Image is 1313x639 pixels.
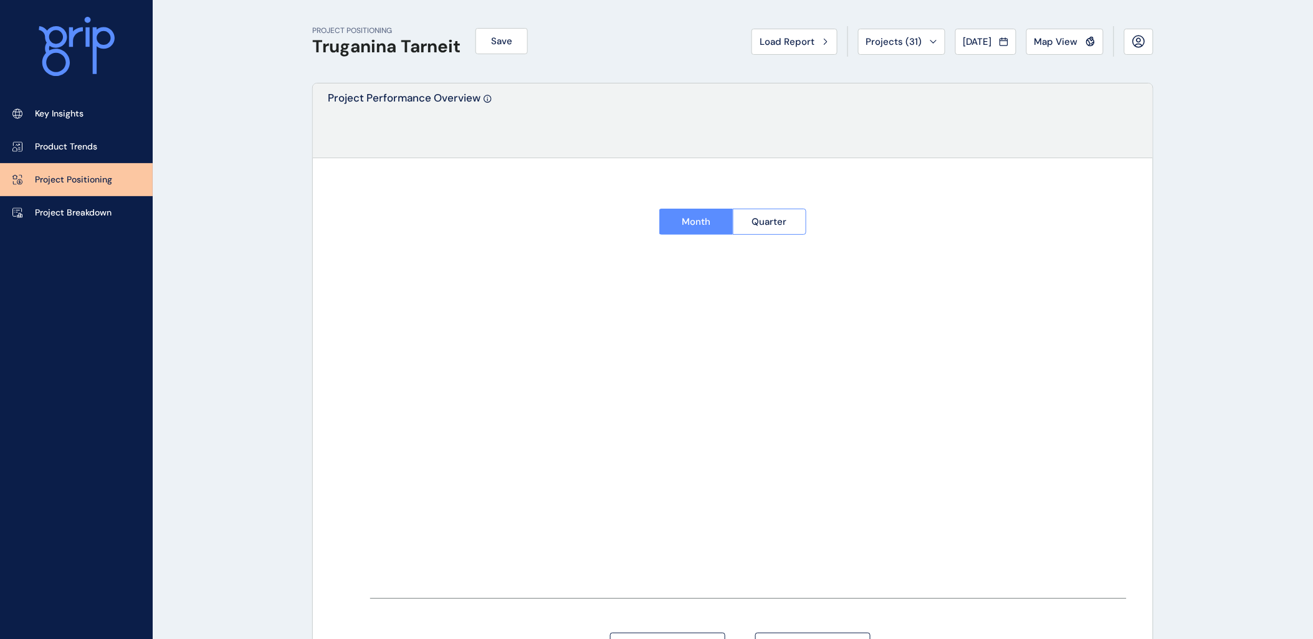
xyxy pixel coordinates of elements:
button: [DATE] [955,29,1016,55]
p: Project Breakdown [35,207,112,219]
h1: Truganina Tarneit [312,36,461,57]
button: Projects (31) [858,29,945,55]
p: Project Performance Overview [328,91,480,158]
p: Product Trends [35,141,97,153]
span: Projects ( 31 ) [866,35,922,48]
span: Save [491,35,512,47]
span: Load Report [760,35,814,48]
button: Load Report [752,29,838,55]
button: Save [475,28,528,54]
p: Project Positioning [35,174,112,186]
p: PROJECT POSITIONING [312,26,461,36]
span: [DATE] [963,35,992,48]
button: Map View [1026,29,1104,55]
p: Key Insights [35,108,84,120]
span: Map View [1034,35,1078,48]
